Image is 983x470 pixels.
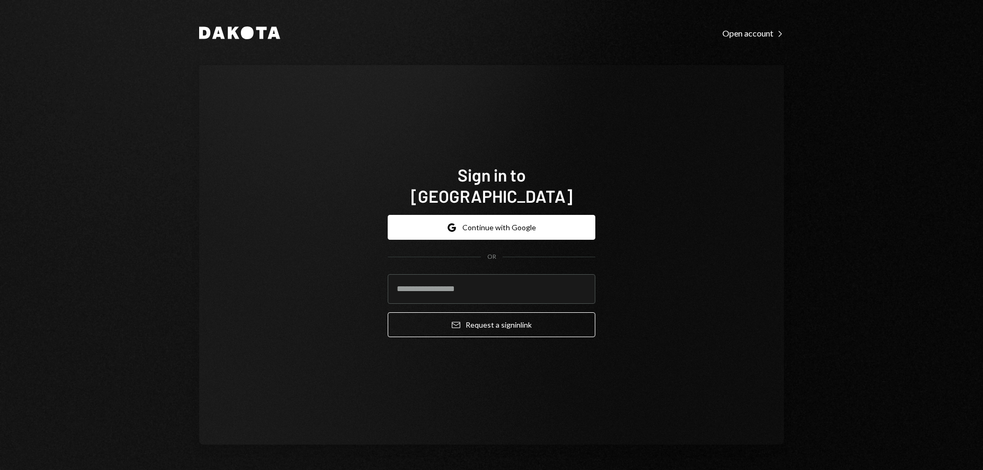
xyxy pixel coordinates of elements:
div: Open account [722,28,784,39]
div: OR [487,252,496,261]
button: Request a signinlink [388,312,595,337]
h1: Sign in to [GEOGRAPHIC_DATA] [388,164,595,206]
button: Continue with Google [388,215,595,240]
a: Open account [722,27,784,39]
